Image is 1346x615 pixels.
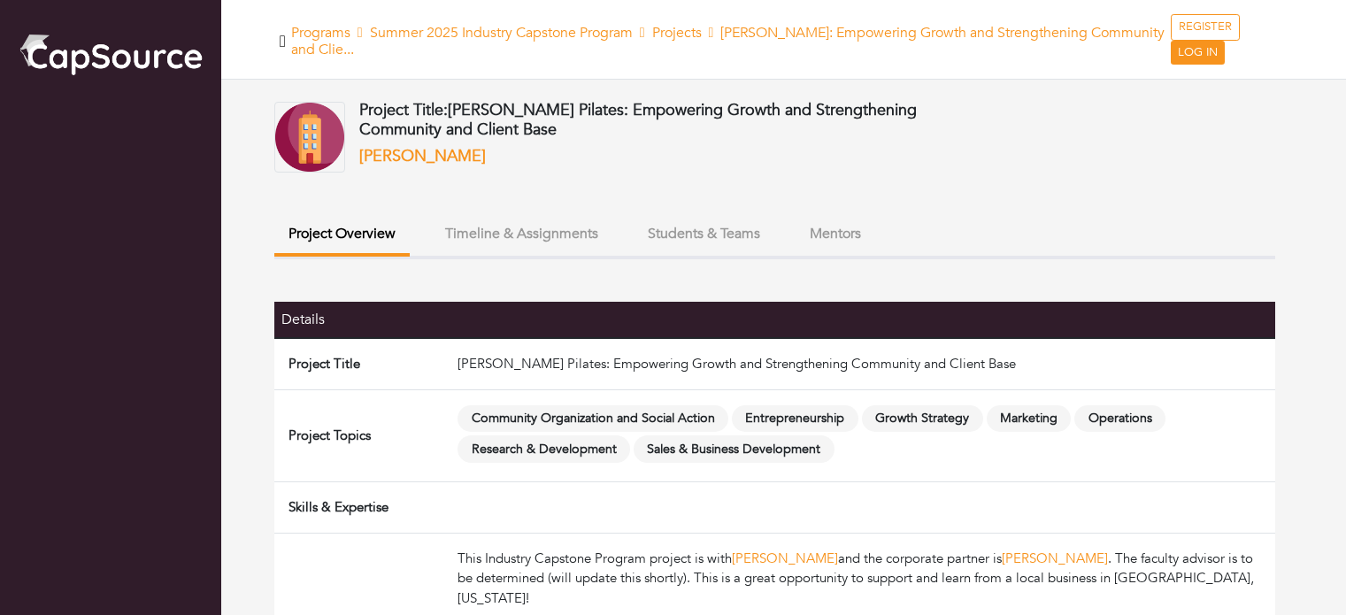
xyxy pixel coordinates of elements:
button: Students & Teams [634,215,774,253]
span: Marketing [987,405,1072,433]
td: [PERSON_NAME] Pilates: Empowering Growth and Strengthening Community and Client Base [450,338,1275,389]
span: Operations [1074,405,1165,433]
img: Company-Icon-7f8a26afd1715722aa5ae9dc11300c11ceeb4d32eda0db0d61c21d11b95ecac6.png [274,102,345,173]
a: Projects [652,23,702,42]
a: Programs [291,23,350,42]
span: [PERSON_NAME] Pilates: Empowering Growth and Strengthening Community and Client Base [359,99,917,141]
span: [PERSON_NAME]: Empowering Growth and Strengthening Community and Clie... [291,23,1165,59]
span: Entrepreneurship [732,405,858,433]
img: cap_logo.png [18,31,204,77]
a: [PERSON_NAME] [1002,550,1108,567]
a: [PERSON_NAME] [359,145,486,167]
a: [PERSON_NAME] [732,550,838,567]
td: Project Title [274,338,450,389]
th: Details [274,302,450,338]
a: LOG IN [1171,41,1225,65]
span: Research & Development [458,435,630,463]
a: REGISTER [1171,14,1240,41]
button: Timeline & Assignments [431,215,612,253]
span: Community Organization and Social Action [458,405,728,433]
a: Summer 2025 Industry Capstone Program [370,23,633,42]
span: Sales & Business Development [634,435,835,463]
span: Growth Strategy [862,405,983,433]
td: Project Topics [274,389,450,482]
button: Mentors [796,215,875,253]
td: Skills & Expertise [274,482,450,534]
button: Project Overview [274,215,410,257]
h4: Project Title: [359,101,975,139]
